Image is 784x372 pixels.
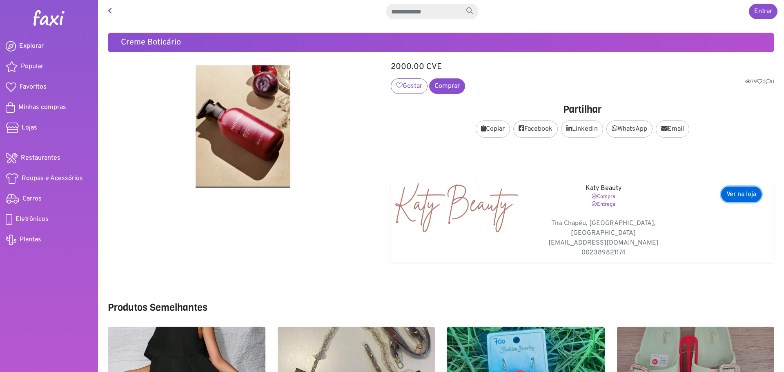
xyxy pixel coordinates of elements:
[21,62,43,71] span: Popular
[526,238,681,248] p: [EMAIL_ADDRESS][DOMAIN_NAME]
[108,302,774,314] h4: Produtos Semelhantes
[394,183,520,232] img: Katy Beauty
[656,120,689,138] a: Email
[526,248,681,258] p: 002389821174
[22,123,37,133] span: Lojas
[19,41,44,51] span: Explorar
[526,201,681,209] p: Entrega
[519,183,687,258] div: Katy Beauty
[561,120,603,138] a: LinkedIn
[721,187,762,202] a: Ver na loja
[429,78,465,94] a: Comprar
[391,62,775,72] h5: 2000.00 CVE
[121,38,761,47] h5: Creme Boticário
[526,218,681,238] p: Tira Chapéu, [GEOGRAPHIC_DATA], [GEOGRAPHIC_DATA]
[606,120,653,138] a: WhatsApp
[749,4,777,19] a: Entrar
[16,214,49,224] span: Eletrônicos
[18,102,66,112] span: Minhas compras
[22,194,42,204] span: Carros
[21,153,60,163] span: Restaurantes
[513,120,558,138] a: Facebook
[20,235,41,245] span: Plantas
[22,174,83,183] span: Roupas e Acessórios
[20,82,47,92] span: Favoritos
[476,120,510,138] button: Copiar
[108,65,379,188] img: Creme Boticário
[745,78,774,86] span: 79 0 0
[391,104,775,116] h4: Partilhar
[391,78,428,94] button: Gostar
[526,193,681,201] p: Compra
